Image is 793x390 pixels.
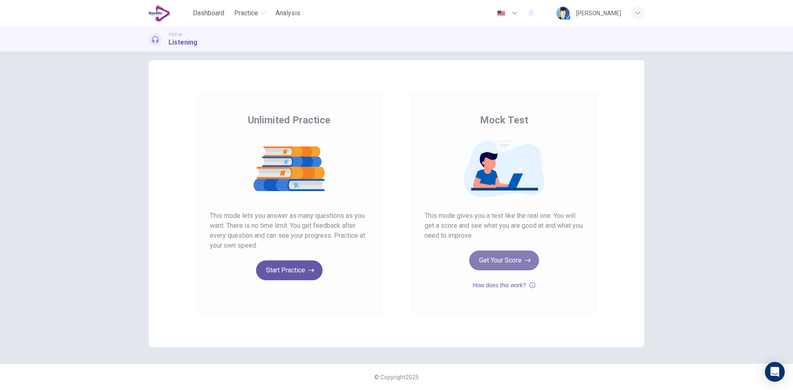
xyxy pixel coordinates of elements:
[169,32,182,38] span: TOEFL®
[190,6,228,21] button: Dashboard
[149,5,171,21] img: EduSynch logo
[272,6,304,21] button: Analysis
[480,113,528,127] span: Mock Test
[496,10,506,17] img: en
[765,362,785,382] div: Open Intercom Messenger
[275,8,300,18] span: Analysis
[469,251,539,270] button: Get Your Score
[149,5,190,21] a: EduSynch logo
[248,113,330,127] span: Unlimited Practice
[556,7,570,20] img: Profile picture
[210,211,368,251] span: This mode lets you answer as many questions as you want. There is no time limit. You get feedback...
[576,8,621,18] div: [PERSON_NAME]
[193,8,224,18] span: Dashboard
[374,374,419,381] span: © Copyright 2025
[234,8,258,18] span: Practice
[169,38,197,47] h1: Listening
[231,6,269,21] button: Practice
[472,280,535,290] button: How does this work?
[256,260,323,280] button: Start Practice
[425,211,583,241] span: This mode gives you a test like the real one. You will get a score and see what you are good at a...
